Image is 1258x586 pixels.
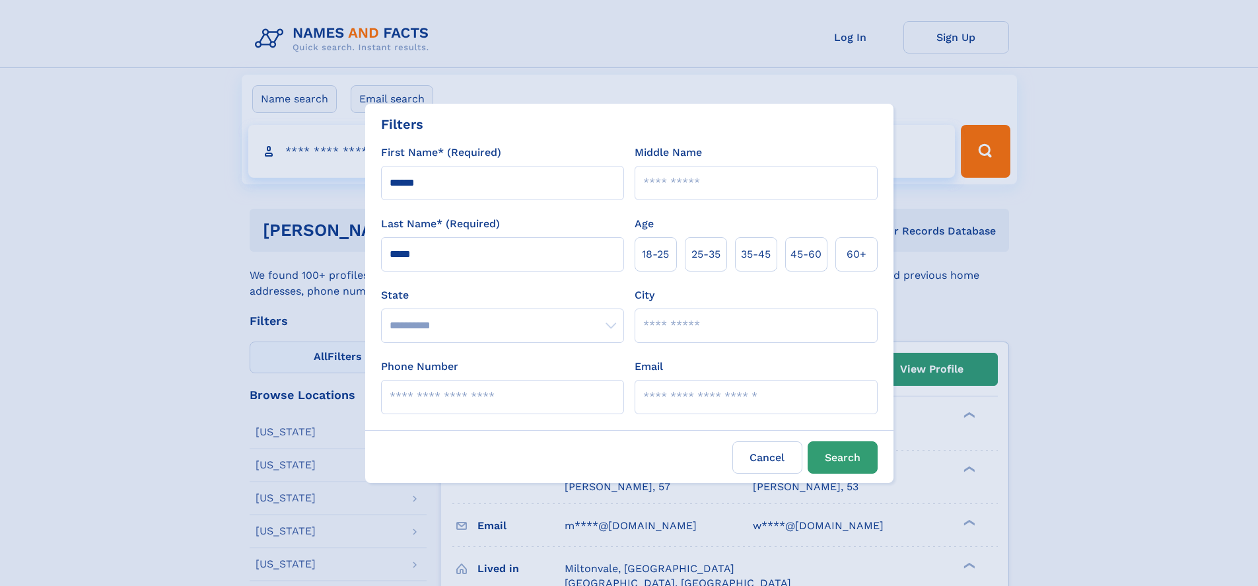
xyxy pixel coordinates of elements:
[381,359,458,375] label: Phone Number
[790,246,821,262] span: 45‑60
[381,216,500,232] label: Last Name* (Required)
[635,216,654,232] label: Age
[635,359,663,375] label: Email
[635,287,654,303] label: City
[381,114,423,134] div: Filters
[741,246,771,262] span: 35‑45
[847,246,866,262] span: 60+
[691,246,720,262] span: 25‑35
[808,441,878,474] button: Search
[732,441,802,474] label: Cancel
[635,145,702,161] label: Middle Name
[642,246,669,262] span: 18‑25
[381,145,501,161] label: First Name* (Required)
[381,287,624,303] label: State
